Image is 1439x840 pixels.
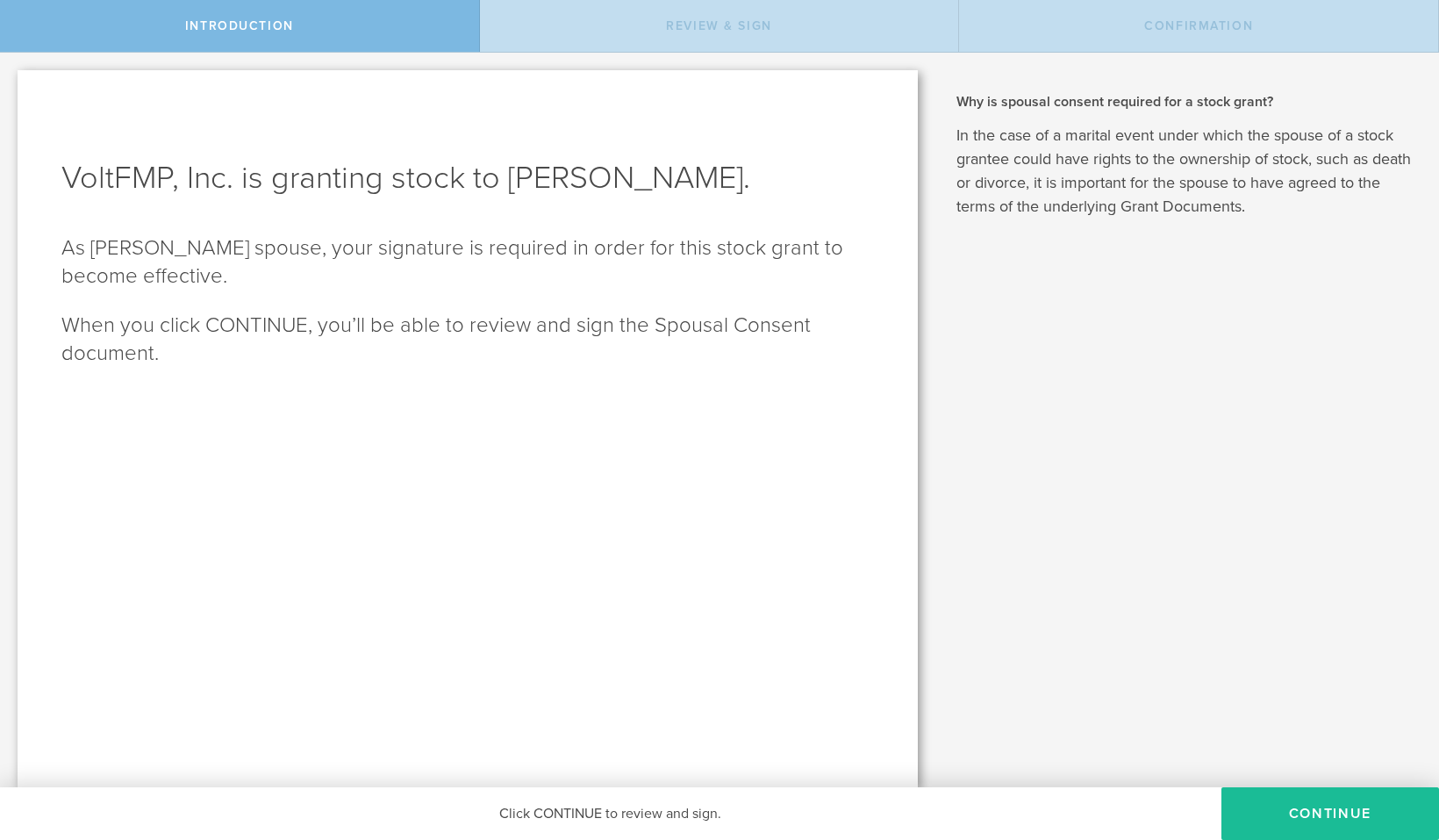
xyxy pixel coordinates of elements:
span: Introduction [185,18,294,33]
h2: Why is spousal consent required for a stock grant? [956,92,1413,111]
p: In the case of a marital event under which the spouse of a stock grantee could have rights to the... [956,124,1413,219]
p: As [PERSON_NAME] spouse, your signature is required in order for this stock grant to become effec... [61,234,874,291]
span: Review & Sign [666,18,772,33]
button: CONTINUE [1221,787,1439,840]
h1: VoltFMP, Inc. is granting stock to [PERSON_NAME]. [61,157,874,199]
p: When you click CONTINUE, you’ll be able to review and sign the Spousal Consent document. [61,312,874,368]
span: Confirmation [1144,18,1253,33]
